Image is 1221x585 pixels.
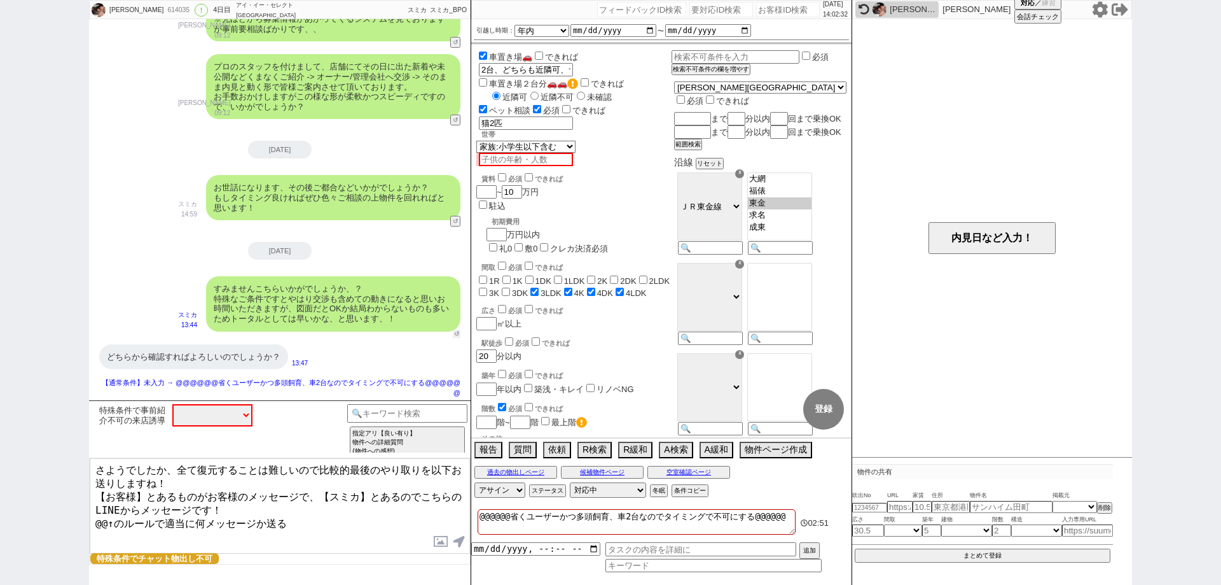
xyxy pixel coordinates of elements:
input: フィードバックID検索 [597,2,686,17]
input: ペットの種類・匹数 [479,116,573,130]
button: 削除 [1097,502,1112,514]
input: できれば [535,52,543,60]
p: 09:12 [178,31,230,41]
span: スミカ_BPO [430,6,467,13]
div: まで 分以内 [674,125,846,139]
label: 3LDK [541,288,562,298]
img: 0heb2XcbZPOk0fISrcMvxEMm9xOSc8UGNfO0B9KikpZH8gF3sZMU98L38oYS4mQ3xOM08mfykpNnwTMk0rAXfGeRgRZHomFXs... [873,3,886,17]
input: 🔍 [678,422,743,435]
label: 最上階 [551,418,587,427]
button: ↺ [450,115,460,125]
input: できれば [525,370,533,378]
input: 🔍 [748,332,813,345]
button: A検索 [659,442,693,458]
div: プロのスタッフを付けまして、店舗にてその日に出た新着や未公開などくまなくご紹介 -> オーナー/管理会社へ交渉 -> そのまま内見と動く形で皆様ご案内させて頂いております。 お手数おかけしますが... [206,54,460,119]
input: できれば [525,403,533,411]
input: 2 [992,525,1011,537]
input: サンハイム田町 [970,501,1052,513]
input: 1234567 [852,503,887,512]
button: 条件コピー [672,484,708,497]
input: できれば [532,337,540,346]
option: 求名 [748,209,811,222]
input: 5 [922,525,941,537]
span: 02:51 [808,518,829,528]
label: 2DK [620,276,636,286]
span: 沿線 [674,157,693,167]
div: ! [195,4,208,17]
input: 要対応ID検索 [689,2,753,17]
p: [PERSON_NAME] [178,20,230,31]
div: ㎡以上 [476,303,672,330]
option: 福俵 [748,185,811,197]
span: 必須 [508,307,522,314]
button: 過去の物出しページ [474,466,557,479]
div: [DATE] [248,141,312,159]
p: 13:47 [292,358,308,369]
button: 冬眠 [650,484,668,497]
label: 4K [574,288,584,298]
div: ☓ [735,350,744,359]
span: 広さ [852,515,884,525]
label: できれば [529,339,570,347]
option: 成東 [748,222,811,234]
p: 物件の共有 [852,464,1113,479]
label: 築浅・キレイ [534,384,584,394]
p: 14:59 [178,209,197,220]
div: アイ・イー・セレクト [GEOGRAPHIC_DATA]店 [236,1,300,20]
div: 広さ [481,303,672,316]
div: どちらから確認すればよろしいのでしょうか？ [99,344,288,370]
input: 車置き場２台分🚗🚗 [479,78,487,87]
div: 賃料 [481,171,563,184]
label: できれば [522,307,563,314]
div: [PERSON_NAME] [107,5,163,15]
label: 3K [489,288,499,298]
div: すみませんこちらいかがでしょうか、？ 特殊なご条件ですとやはり交渉も含めての動きになると思いお時間いただきますが、図面だとOKか結局わからないものも多いためトータルとしては早いかな、と思います、！ [206,276,460,331]
span: 吹出No [852,491,887,501]
input: 🔍 [678,241,743,255]
label: できれば [522,372,563,379]
div: [PERSON_NAME] [890,4,935,15]
label: できれば [522,405,563,412]
label: リノベNG [597,384,634,394]
label: 必須 [812,52,829,62]
input: キーワード [605,559,822,572]
div: 4日目 [213,5,231,15]
span: スミカ [408,6,427,13]
input: できれば [581,78,589,87]
button: 登録 [803,389,844,430]
span: 必須 [508,175,522,183]
span: 階数 [992,515,1011,525]
input: 近隣可 [492,92,500,100]
div: 初期費用 [492,217,608,227]
span: 建物 [941,515,992,525]
div: 614035 [163,5,192,15]
span: 必須 [687,96,703,106]
button: 空室確認ページ [647,466,730,479]
input: 近隣不可 [530,92,539,100]
label: 引越し時期： [476,25,514,36]
label: 近隣不可 [527,92,574,102]
label: できれば [578,79,624,88]
input: 東京都港区海岸３ [932,501,970,513]
input: 検索不可条件を入力 [672,50,799,64]
span: 会話チェック [1017,12,1059,22]
div: [DATE] [248,242,312,260]
option: 東金 [748,197,811,209]
span: 回まで乗換OK [788,127,841,137]
div: 駅徒歩 [481,335,672,348]
p: スミカ [178,310,197,320]
button: A緩和 [700,442,733,458]
button: 依頼 [543,442,571,458]
label: できれば [522,264,563,271]
button: まとめて登録 [855,549,1110,563]
p: [PERSON_NAME] [178,98,230,108]
p: 14:02:32 [823,10,848,20]
div: 万円以内 [486,212,608,255]
label: できれば [703,96,749,106]
div: ☓ [735,169,744,178]
label: 4DK [597,288,613,298]
input: できれば [562,105,570,113]
label: 2LDK [649,276,670,286]
label: 〜 [658,27,664,34]
input: できれば [525,173,533,181]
